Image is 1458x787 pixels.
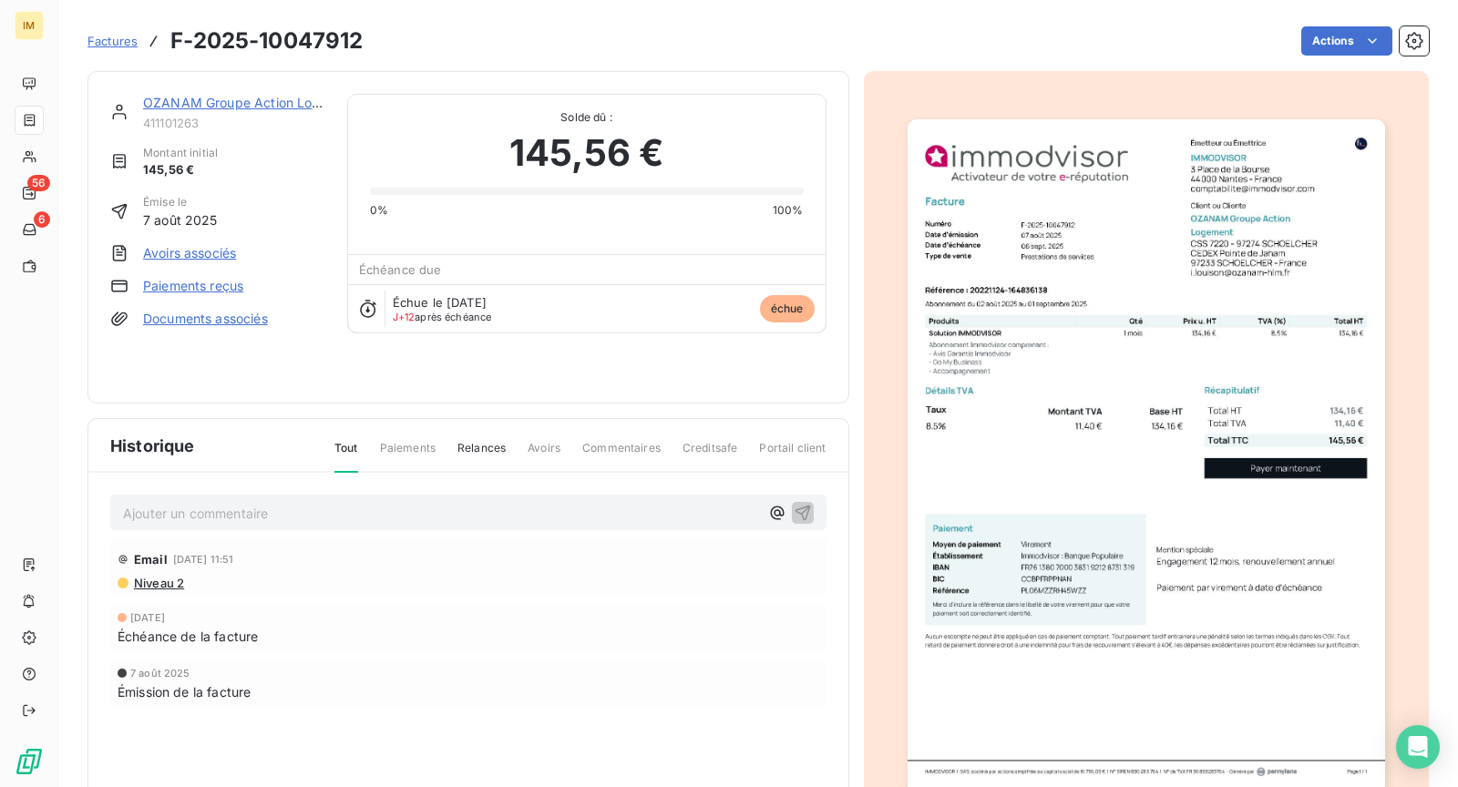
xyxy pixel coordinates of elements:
span: Paiements [380,440,436,471]
img: Logo LeanPay [15,747,44,776]
span: Échéance due [359,262,442,277]
span: Historique [110,434,195,458]
span: J+12 [393,311,416,323]
a: Factures [87,32,138,50]
span: 0% [370,202,388,219]
a: OZANAM Groupe Action Logement [143,95,358,110]
span: Émise le [143,194,218,210]
span: Commentaires [582,440,661,471]
span: Échéance de la facture [118,627,258,646]
a: Paiements reçus [143,277,243,295]
span: après échéance [393,312,492,322]
span: [DATE] [130,612,165,623]
span: 145,56 € [509,126,663,180]
span: Émission de la facture [118,682,251,701]
span: Tout [334,440,358,473]
h3: F-2025-10047912 [170,25,363,57]
span: Creditsafe [683,440,738,471]
span: Factures [87,34,138,48]
span: Portail client [759,440,826,471]
span: 100% [773,202,804,219]
span: Niveau 2 [132,576,184,590]
span: Avoirs [528,440,560,471]
div: IM [15,11,44,40]
span: échue [760,295,815,322]
span: [DATE] 11:51 [173,554,234,565]
span: 6 [34,211,50,228]
a: Avoirs associés [143,244,236,262]
span: Relances [457,440,506,471]
span: Échue le [DATE] [393,295,487,310]
span: Montant initial [143,145,218,161]
div: Open Intercom Messenger [1396,725,1440,769]
button: Actions [1301,26,1392,56]
span: Email [134,552,168,567]
span: 411101263 [143,116,325,130]
span: Solde dû : [370,109,804,126]
span: 145,56 € [143,161,218,179]
span: 7 août 2025 [143,210,218,230]
a: Documents associés [143,310,268,328]
span: 7 août 2025 [130,668,190,679]
span: 56 [27,175,50,191]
